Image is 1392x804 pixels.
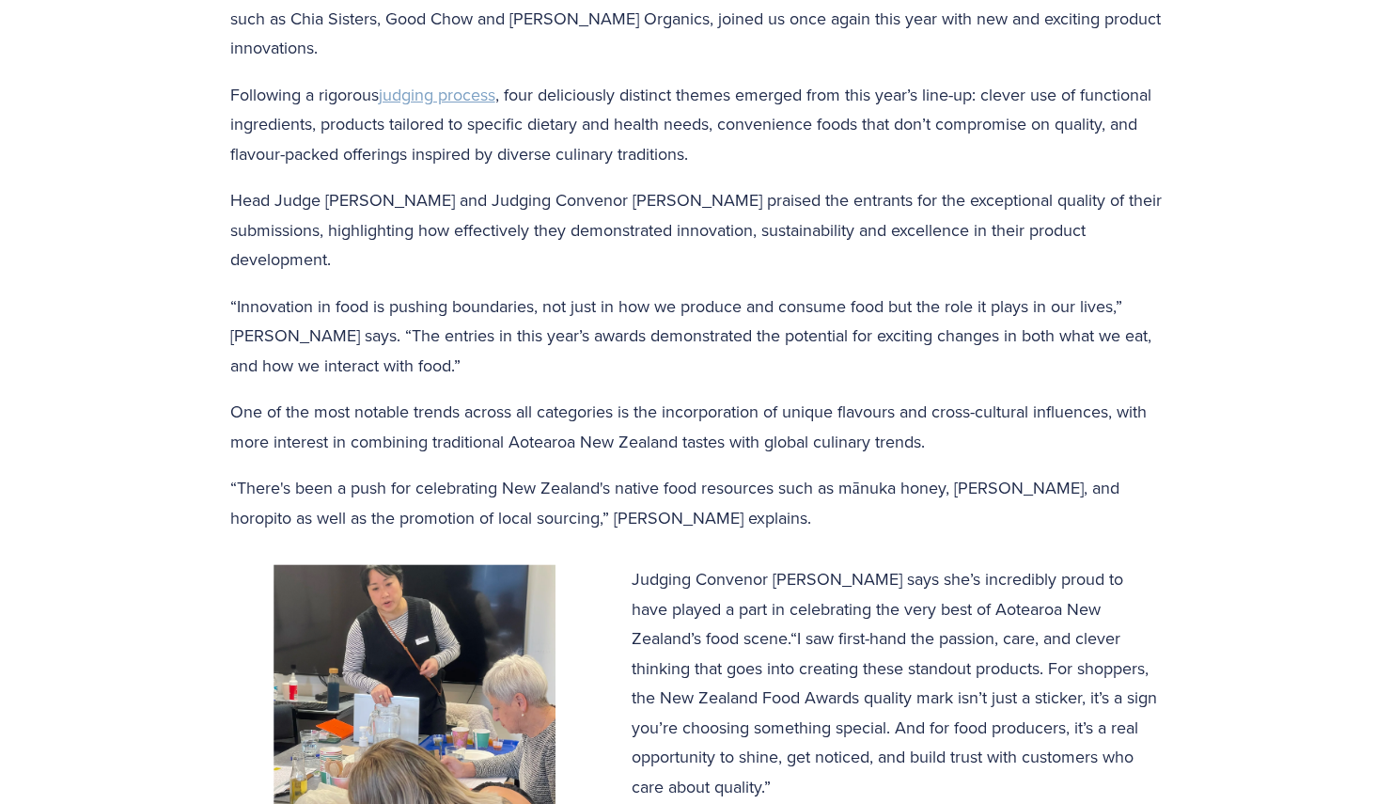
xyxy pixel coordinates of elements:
[230,397,1163,456] p: One of the most notable trends across all categories is the incorporation of unique flavours and ...
[230,473,1163,532] p: “There's been a push for celebrating New Zealand's native food resources such as mānuka honey, [P...
[230,185,1163,275] p: Head Judge [PERSON_NAME] and Judging Convenor [PERSON_NAME] praised the entrants for the exceptio...
[230,80,1163,169] p: Following a rigorous , four deliciously distinct themes emerged from this year’s line-up: clever ...
[379,83,495,106] a: judging process
[230,564,1163,801] p: Judging Convenor [PERSON_NAME] says she’s incredibly proud to have played a part in celebrating t...
[230,292,1163,381] p: “Innovation in food is pushing boundaries, not just in how we produce and consume food but the ro...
